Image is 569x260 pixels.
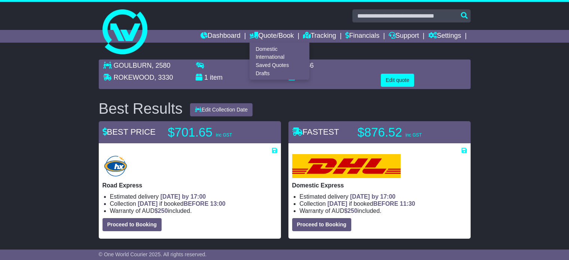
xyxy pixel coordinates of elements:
span: 250 [158,208,168,214]
span: FASTEST [292,127,339,137]
span: BEST PRICE [103,127,156,137]
li: Collection [110,200,277,207]
span: , 3330 [155,74,173,81]
span: if booked [327,201,415,207]
a: Settings [428,30,461,43]
p: Domestic Express [292,182,467,189]
span: inc GST [406,132,422,138]
span: 250 [348,208,358,214]
a: Financials [345,30,379,43]
li: Collection [300,200,467,207]
span: 11:30 [400,201,415,207]
span: GOULBURN [114,62,152,69]
a: International [250,53,309,61]
span: [DATE] [138,201,157,207]
li: Estimated delivery [110,193,277,200]
span: if booked [138,201,225,207]
span: $ [344,208,358,214]
span: ROKEWOOD [114,74,155,81]
span: 1 [204,74,208,81]
div: Quote/Book [250,43,309,80]
img: Hunter Express: Road Express [103,154,129,178]
span: [DATE] by 17:00 [350,193,396,200]
span: BEFORE [373,201,398,207]
span: $ [155,208,168,214]
p: $876.52 [358,125,451,140]
span: 110 [297,74,308,81]
a: Saved Quotes [250,61,309,70]
span: © One World Courier 2025. All rights reserved. [99,251,207,257]
span: BEFORE [184,201,209,207]
span: , 2580 [152,62,171,69]
a: Tracking [303,30,336,43]
span: [DATE] [327,201,347,207]
button: Edit quote [381,74,414,87]
div: Best Results [95,100,187,117]
span: item [210,74,223,81]
li: Estimated delivery [300,193,467,200]
a: Support [389,30,419,43]
a: Quote/Book [250,30,294,43]
p: Road Express [103,182,277,189]
span: [DATE] by 17:00 [160,193,206,200]
li: Warranty of AUD included. [110,207,277,214]
a: Dashboard [201,30,241,43]
p: $701.65 [168,125,261,140]
button: Proceed to Booking [103,218,162,231]
span: 13:00 [210,201,226,207]
img: DHL: Domestic Express [292,154,401,178]
a: Domestic [250,45,309,53]
li: Warranty of AUD included. [300,207,467,214]
a: Drafts [250,69,309,77]
button: Edit Collection Date [190,103,253,116]
button: Proceed to Booking [292,218,351,231]
span: inc GST [216,132,232,138]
